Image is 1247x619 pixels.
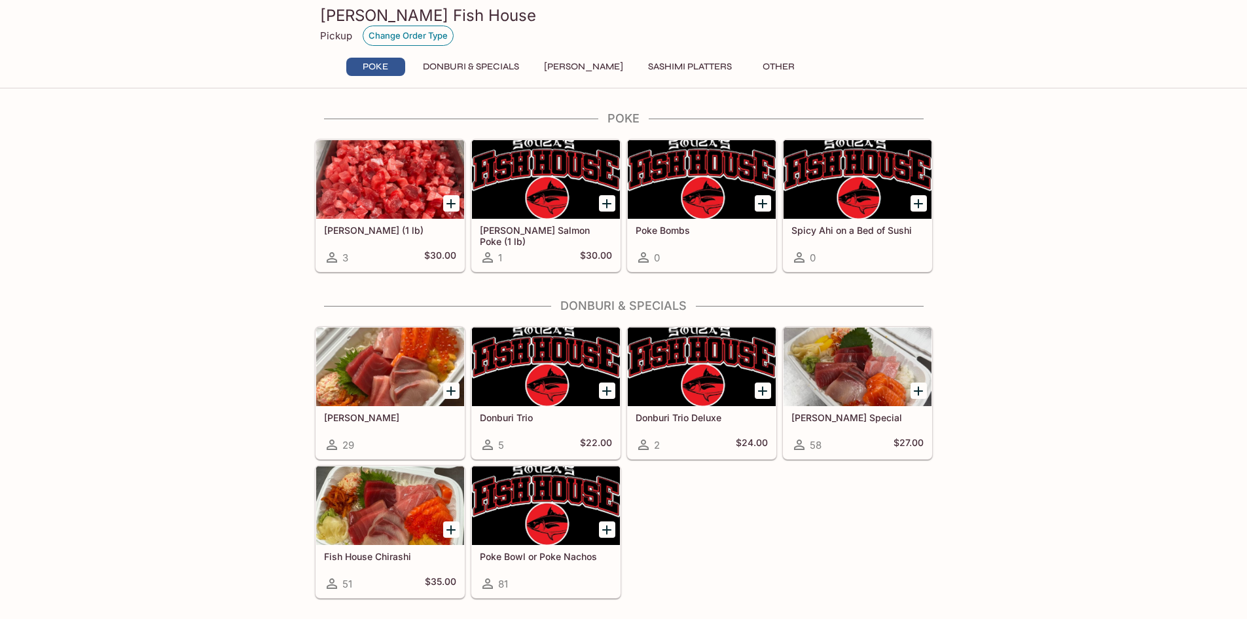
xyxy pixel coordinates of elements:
[498,252,502,264] span: 1
[315,299,933,313] h4: Donburi & Specials
[480,225,612,246] h5: [PERSON_NAME] Salmon Poke (1 lb)
[599,383,615,399] button: Add Donburi Trio
[443,521,460,538] button: Add Fish House Chirashi
[791,225,924,236] h5: Spicy Ahi on a Bed of Sushi
[443,383,460,399] button: Add Sashimi Donburis
[810,252,816,264] span: 0
[537,58,630,76] button: [PERSON_NAME]
[784,328,931,406] div: Souza Special
[316,140,464,219] div: Ahi Poke (1 lb)
[755,383,771,399] button: Add Donburi Trio Deluxe
[498,439,504,451] span: 5
[654,439,660,451] span: 2
[783,140,932,272] a: Spicy Ahi on a Bed of Sushi0
[316,466,465,598] a: Fish House Chirashi51$35.00
[425,576,456,591] h5: $35.00
[480,412,612,423] h5: Donburi Trio
[480,551,612,562] h5: Poke Bowl or Poke Nachos
[320,5,928,26] h3: [PERSON_NAME] Fish House
[324,412,456,423] h5: [PERSON_NAME]
[654,252,660,264] span: 0
[472,140,620,219] div: Ora King Salmon Poke (1 lb)
[471,327,621,459] a: Donburi Trio5$22.00
[424,250,456,265] h5: $30.00
[628,140,776,219] div: Poke Bombs
[784,140,931,219] div: Spicy Ahi on a Bed of Sushi
[471,140,621,272] a: [PERSON_NAME] Salmon Poke (1 lb)1$30.00
[810,439,822,451] span: 58
[320,29,352,42] p: Pickup
[471,466,621,598] a: Poke Bowl or Poke Nachos81
[472,466,620,545] div: Poke Bowl or Poke Nachos
[324,551,456,562] h5: Fish House Chirashi
[599,521,615,538] button: Add Poke Bowl or Poke Nachos
[342,578,352,590] span: 51
[636,225,768,236] h5: Poke Bombs
[363,26,454,46] button: Change Order Type
[580,250,612,265] h5: $30.00
[627,327,776,459] a: Donburi Trio Deluxe2$24.00
[342,439,354,451] span: 29
[755,195,771,212] button: Add Poke Bombs
[580,437,612,453] h5: $22.00
[443,195,460,212] button: Add Ahi Poke (1 lb)
[346,58,405,76] button: Poke
[416,58,526,76] button: Donburi & Specials
[783,327,932,459] a: [PERSON_NAME] Special58$27.00
[498,578,508,590] span: 81
[316,140,465,272] a: [PERSON_NAME] (1 lb)3$30.00
[315,111,933,126] h4: Poke
[911,383,927,399] button: Add Souza Special
[911,195,927,212] button: Add Spicy Ahi on a Bed of Sushi
[342,252,348,264] span: 3
[316,328,464,406] div: Sashimi Donburis
[791,412,924,423] h5: [PERSON_NAME] Special
[736,437,768,453] h5: $24.00
[750,58,808,76] button: Other
[316,327,465,459] a: [PERSON_NAME]29
[472,328,620,406] div: Donburi Trio
[324,225,456,236] h5: [PERSON_NAME] (1 lb)
[628,328,776,406] div: Donburi Trio Deluxe
[894,437,924,453] h5: $27.00
[627,140,776,272] a: Poke Bombs0
[641,58,739,76] button: Sashimi Platters
[636,412,768,423] h5: Donburi Trio Deluxe
[316,466,464,545] div: Fish House Chirashi
[599,195,615,212] button: Add Ora King Salmon Poke (1 lb)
